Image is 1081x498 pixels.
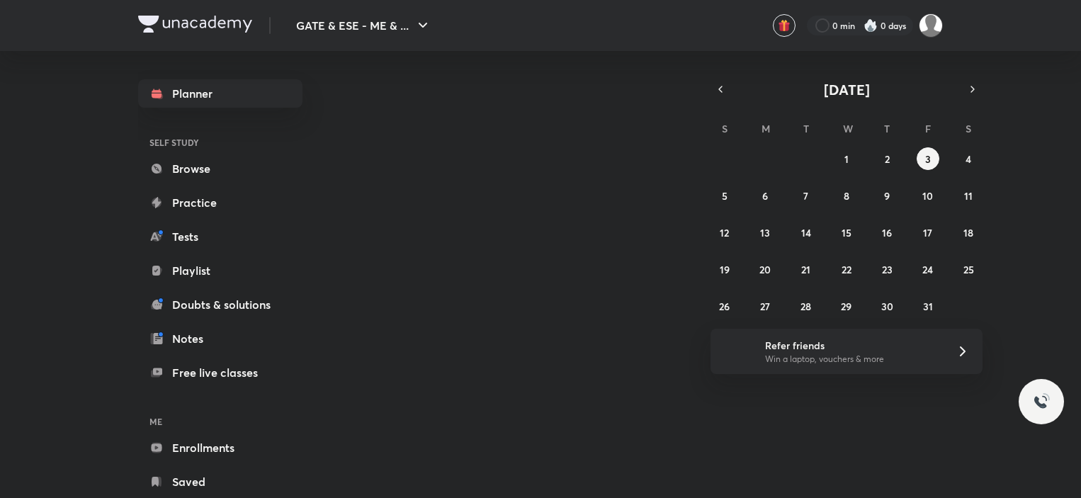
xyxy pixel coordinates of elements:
[922,263,933,276] abbr: October 24, 2025
[843,122,853,135] abbr: Wednesday
[835,295,858,317] button: October 29, 2025
[957,184,980,207] button: October 11, 2025
[864,18,878,33] img: streak
[835,184,858,207] button: October 8, 2025
[722,189,728,203] abbr: October 5, 2025
[881,300,893,313] abbr: October 30, 2025
[925,152,931,166] abbr: October 3, 2025
[844,152,849,166] abbr: October 1, 2025
[754,184,776,207] button: October 6, 2025
[925,122,931,135] abbr: Friday
[778,19,791,32] img: avatar
[963,226,973,239] abbr: October 18, 2025
[138,434,302,462] a: Enrollments
[964,189,973,203] abbr: October 11, 2025
[713,295,736,317] button: October 26, 2025
[957,258,980,281] button: October 25, 2025
[917,258,939,281] button: October 24, 2025
[765,353,939,366] p: Win a laptop, vouchers & more
[876,258,898,281] button: October 23, 2025
[138,16,252,33] img: Company Logo
[762,189,768,203] abbr: October 6, 2025
[138,290,302,319] a: Doubts & solutions
[722,122,728,135] abbr: Sunday
[795,295,817,317] button: October 28, 2025
[884,189,890,203] abbr: October 9, 2025
[722,337,750,366] img: referral
[966,122,971,135] abbr: Saturday
[138,324,302,353] a: Notes
[730,79,963,99] button: [DATE]
[917,221,939,244] button: October 17, 2025
[138,188,302,217] a: Practice
[760,226,770,239] abbr: October 13, 2025
[754,221,776,244] button: October 13, 2025
[760,300,770,313] abbr: October 27, 2025
[841,300,851,313] abbr: October 29, 2025
[835,221,858,244] button: October 15, 2025
[801,263,810,276] abbr: October 21, 2025
[795,258,817,281] button: October 21, 2025
[917,295,939,317] button: October 31, 2025
[800,300,811,313] abbr: October 28, 2025
[754,258,776,281] button: October 20, 2025
[795,221,817,244] button: October 14, 2025
[138,468,302,496] a: Saved
[138,130,302,154] h6: SELF STUDY
[801,226,811,239] abbr: October 14, 2025
[842,263,851,276] abbr: October 22, 2025
[288,11,440,40] button: GATE & ESE - ME & ...
[759,263,771,276] abbr: October 20, 2025
[138,409,302,434] h6: ME
[885,152,890,166] abbr: October 2, 2025
[1033,393,1050,410] img: ttu
[957,221,980,244] button: October 18, 2025
[884,122,890,135] abbr: Thursday
[803,189,808,203] abbr: October 7, 2025
[923,300,933,313] abbr: October 31, 2025
[957,147,980,170] button: October 4, 2025
[720,263,730,276] abbr: October 19, 2025
[795,184,817,207] button: October 7, 2025
[773,14,796,37] button: avatar
[835,147,858,170] button: October 1, 2025
[876,184,898,207] button: October 9, 2025
[138,16,252,36] a: Company Logo
[138,222,302,251] a: Tests
[835,258,858,281] button: October 22, 2025
[919,13,943,38] img: Shivam Pandey
[917,147,939,170] button: October 3, 2025
[922,189,933,203] abbr: October 10, 2025
[882,263,893,276] abbr: October 23, 2025
[917,184,939,207] button: October 10, 2025
[720,226,729,239] abbr: October 12, 2025
[762,122,770,135] abbr: Monday
[876,295,898,317] button: October 30, 2025
[138,79,302,108] a: Planner
[876,221,898,244] button: October 16, 2025
[882,226,892,239] abbr: October 16, 2025
[138,154,302,183] a: Browse
[719,300,730,313] abbr: October 26, 2025
[713,184,736,207] button: October 5, 2025
[963,263,974,276] abbr: October 25, 2025
[876,147,898,170] button: October 2, 2025
[966,152,971,166] abbr: October 4, 2025
[842,226,851,239] abbr: October 15, 2025
[754,295,776,317] button: October 27, 2025
[765,338,939,353] h6: Refer friends
[824,80,870,99] span: [DATE]
[138,256,302,285] a: Playlist
[713,221,736,244] button: October 12, 2025
[138,358,302,387] a: Free live classes
[713,258,736,281] button: October 19, 2025
[923,226,932,239] abbr: October 17, 2025
[803,122,809,135] abbr: Tuesday
[844,189,849,203] abbr: October 8, 2025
